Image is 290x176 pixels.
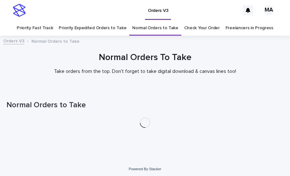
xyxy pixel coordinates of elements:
h1: Normal Orders to Take [6,101,284,110]
a: Normal Orders to Take [132,21,178,36]
a: Check Your Order [184,21,220,36]
img: stacker-logo-s-only.png [13,4,26,17]
a: Priority Fast Track [17,21,53,36]
a: Freelancers in Progress [226,21,273,36]
p: Normal Orders to Take [31,37,80,44]
a: Orders V3 [3,37,24,44]
p: Take orders from the top. Don't forget to take digital download & canvas lines too! [17,68,273,75]
h1: Normal Orders To Take [6,52,284,63]
a: Powered By Stacker [129,167,161,171]
div: MA [264,5,274,15]
a: Priority Expedited Orders to Take [59,21,126,36]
